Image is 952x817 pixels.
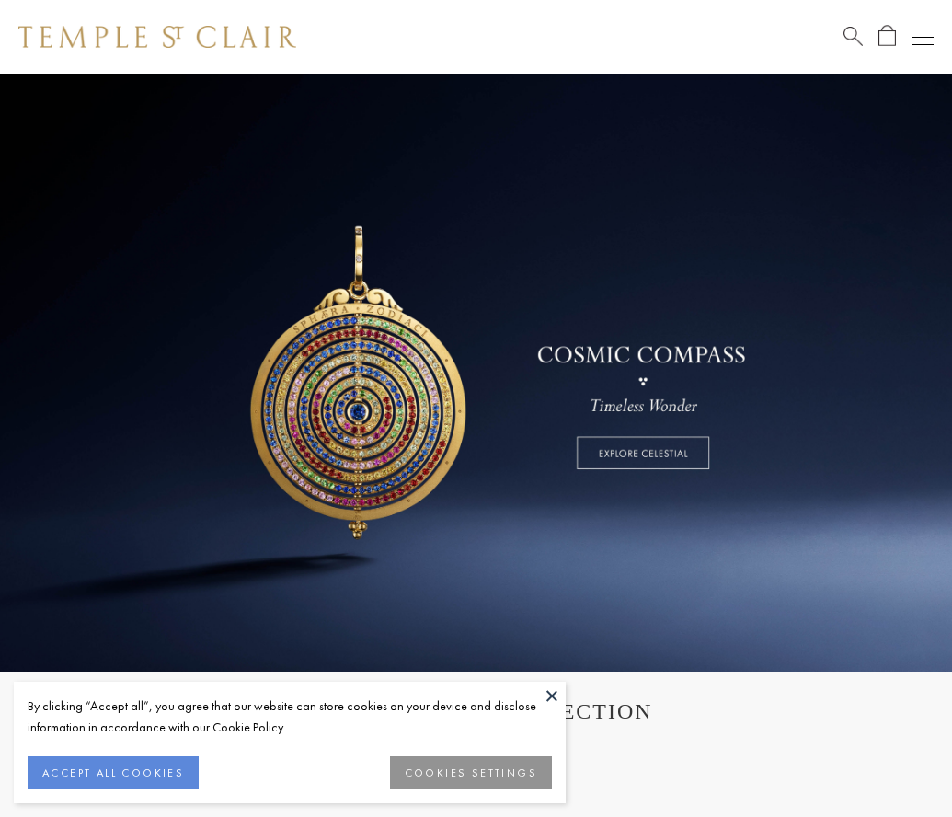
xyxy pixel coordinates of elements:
a: Open Shopping Bag [878,25,896,48]
div: By clicking “Accept all”, you agree that our website can store cookies on your device and disclos... [28,696,552,738]
button: ACCEPT ALL COOKIES [28,756,199,789]
img: Temple St. Clair [18,26,296,48]
button: COOKIES SETTINGS [390,756,552,789]
button: Open navigation [912,26,934,48]
a: Search [843,25,863,48]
